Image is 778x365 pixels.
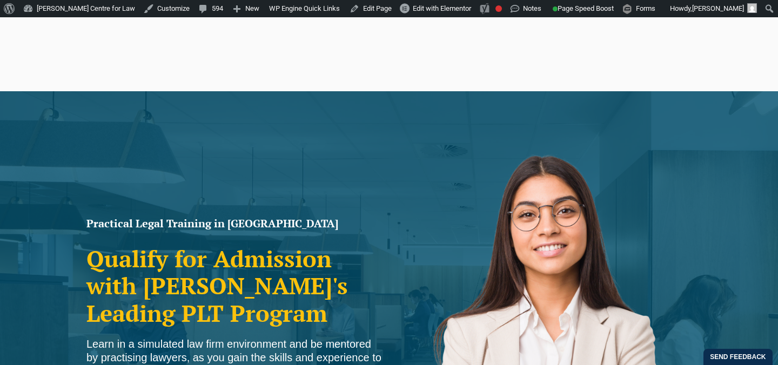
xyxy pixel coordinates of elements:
span: Edit with Elementor [413,4,471,12]
div: Focus keyphrase not set [495,5,502,12]
h2: Qualify for Admission with [PERSON_NAME]'s Leading PLT Program [86,245,384,327]
h1: Practical Legal Training in [GEOGRAPHIC_DATA] [86,218,384,229]
span: [PERSON_NAME] [692,4,744,12]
